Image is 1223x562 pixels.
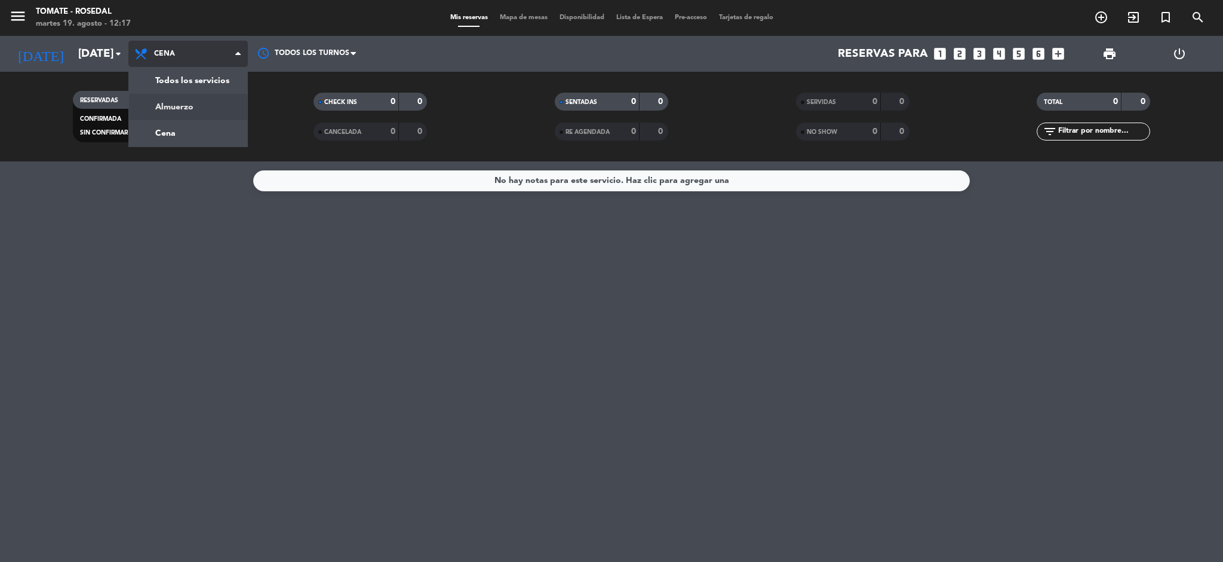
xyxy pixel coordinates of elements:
i: looks_6 [1031,46,1046,62]
i: turned_in_not [1159,10,1173,25]
button: menu [9,7,27,29]
i: looks_5 [1011,46,1027,62]
span: CANCELADA [324,129,361,135]
strong: 0 [391,97,395,106]
i: looks_4 [991,46,1007,62]
a: Almuerzo [129,94,247,120]
span: Reservas para [838,47,928,60]
i: search [1191,10,1205,25]
a: Cena [129,120,247,146]
strong: 0 [872,127,877,136]
strong: 0 [391,127,395,136]
strong: 0 [872,97,877,106]
i: add_circle_outline [1094,10,1108,25]
strong: 0 [417,97,425,106]
span: TOTAL [1044,99,1062,105]
i: menu [9,7,27,25]
strong: 0 [658,127,665,136]
strong: 0 [631,127,636,136]
input: Filtrar por nombre... [1057,125,1150,138]
span: SENTADAS [566,99,597,105]
span: NO SHOW [807,129,837,135]
strong: 0 [1113,97,1118,106]
strong: 0 [899,97,907,106]
i: filter_list [1043,124,1057,139]
span: SIN CONFIRMAR [80,130,128,136]
i: power_settings_new [1172,47,1187,61]
span: Mapa de mesas [494,14,554,21]
i: looks_one [932,46,948,62]
i: [DATE] [9,41,72,67]
span: Disponibilidad [554,14,610,21]
strong: 0 [417,127,425,136]
i: looks_two [952,46,967,62]
i: exit_to_app [1126,10,1141,25]
strong: 0 [899,127,907,136]
span: RESERVADAS [80,97,118,103]
span: Lista de Espera [610,14,669,21]
span: RE AGENDADA [566,129,610,135]
div: No hay notas para este servicio. Haz clic para agregar una [494,174,729,188]
span: Cena [154,50,175,58]
span: CONFIRMADA [80,116,121,122]
span: Tarjetas de regalo [713,14,779,21]
i: arrow_drop_down [111,47,125,61]
div: martes 19. agosto - 12:17 [36,18,131,30]
div: LOG OUT [1144,36,1214,72]
strong: 0 [1141,97,1148,106]
a: Todos los servicios [129,68,247,94]
i: add_box [1050,46,1066,62]
i: looks_3 [972,46,987,62]
span: CHECK INS [324,99,357,105]
span: Pre-acceso [669,14,713,21]
span: Mis reservas [444,14,494,21]
span: print [1102,47,1117,61]
span: SERVIDAS [807,99,836,105]
strong: 0 [631,97,636,106]
div: Tomate - Rosedal [36,6,131,18]
strong: 0 [658,97,665,106]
